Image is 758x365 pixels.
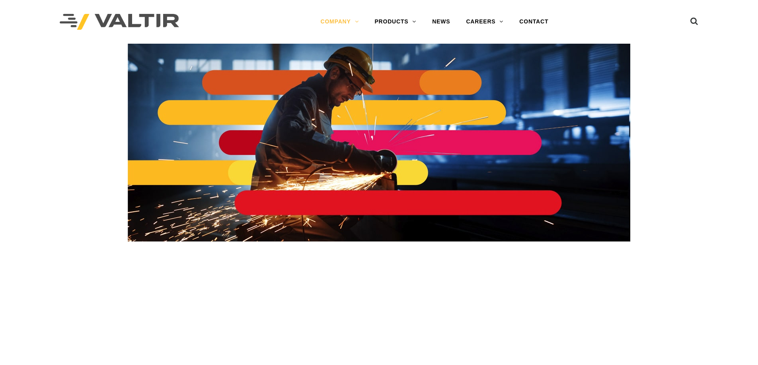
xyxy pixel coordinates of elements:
a: COMPANY [312,14,366,30]
a: NEWS [424,14,458,30]
img: Valtir [60,14,179,30]
a: CAREERS [458,14,511,30]
a: PRODUCTS [366,14,424,30]
a: CONTACT [511,14,556,30]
